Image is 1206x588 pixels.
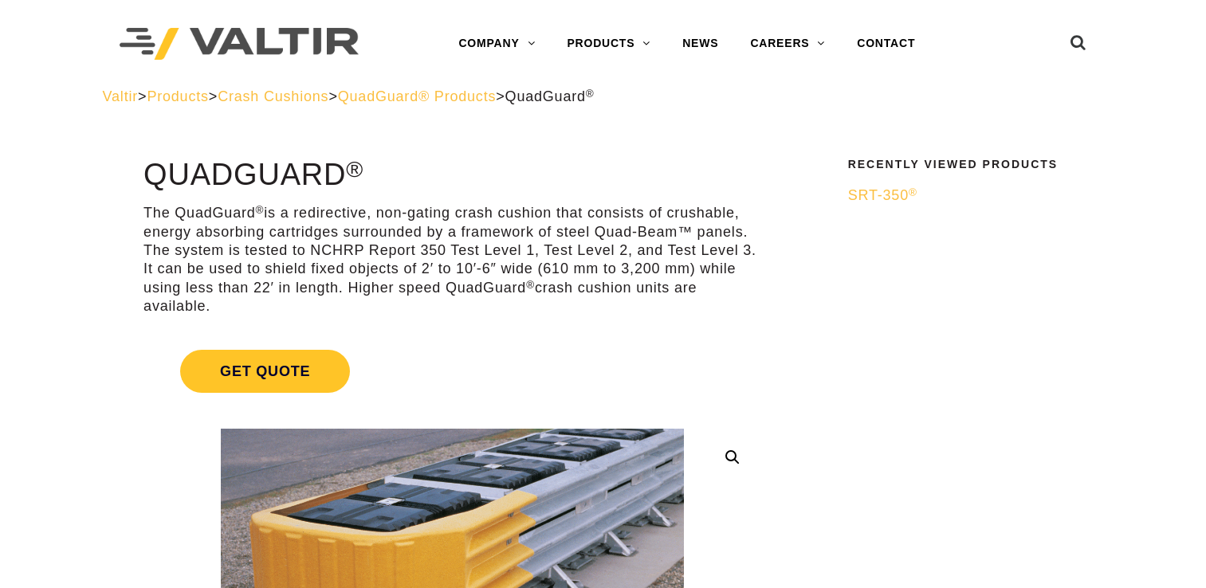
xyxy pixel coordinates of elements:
a: NEWS [666,28,734,60]
h1: QuadGuard [143,159,761,192]
sup: ® [586,88,595,100]
div: > > > > [103,88,1104,106]
a: Crash Cushions [218,88,328,104]
img: Valtir [120,28,359,61]
a: Get Quote [143,331,761,412]
a: Valtir [103,88,138,104]
span: QuadGuard [505,88,595,104]
sup: ® [526,279,535,291]
sup: ® [346,156,363,182]
a: CAREERS [734,28,841,60]
a: CONTACT [841,28,931,60]
p: The QuadGuard is a redirective, non-gating crash cushion that consists of crushable, energy absor... [143,204,761,316]
h2: Recently Viewed Products [848,159,1094,171]
a: QuadGuard® Products [338,88,497,104]
a: PRODUCTS [551,28,666,60]
a: Products [147,88,208,104]
span: Get Quote [180,350,350,393]
a: SRT-350® [848,186,1094,205]
sup: ® [256,204,265,216]
span: SRT-350 [848,187,917,203]
a: COMPANY [442,28,551,60]
sup: ® [909,186,917,198]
